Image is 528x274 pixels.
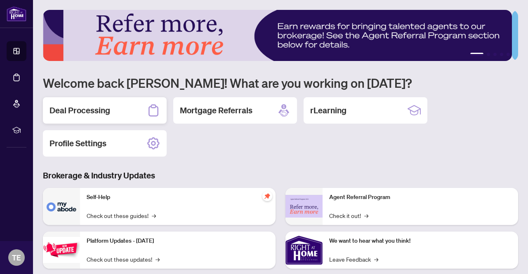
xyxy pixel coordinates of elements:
[493,53,497,56] button: 3
[43,10,512,61] img: Slide 0
[7,6,26,21] img: logo
[262,191,272,201] span: pushpin
[43,75,518,91] h1: Welcome back [PERSON_NAME]! What are you working on [DATE]?
[487,53,490,56] button: 2
[285,232,323,269] img: We want to hear what you think!
[87,211,156,220] a: Check out these guides!→
[87,193,269,202] p: Self-Help
[49,105,110,116] h2: Deal Processing
[507,53,510,56] button: 5
[87,255,160,264] a: Check out these updates!→
[329,211,368,220] a: Check it out!→
[470,53,483,56] button: 1
[329,255,378,264] a: Leave Feedback→
[156,255,160,264] span: →
[285,195,323,218] img: Agent Referral Program
[152,211,156,220] span: →
[329,237,511,246] p: We want to hear what you think!
[12,252,21,263] span: TE
[364,211,368,220] span: →
[43,188,80,225] img: Self-Help
[87,237,269,246] p: Platform Updates - [DATE]
[43,170,518,181] h3: Brokerage & Industry Updates
[180,105,252,116] h2: Mortgage Referrals
[374,255,378,264] span: →
[49,138,106,149] h2: Profile Settings
[329,193,511,202] p: Agent Referral Program
[310,105,346,116] h2: rLearning
[500,53,503,56] button: 4
[43,237,80,263] img: Platform Updates - July 21, 2025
